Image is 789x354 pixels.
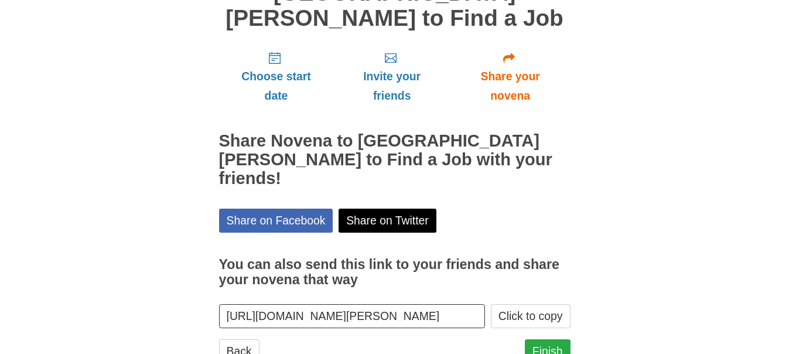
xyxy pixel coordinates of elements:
[333,42,450,112] a: Invite your friends
[339,209,436,233] a: Share on Twitter
[219,257,571,287] h3: You can also send this link to your friends and share your novena that way
[345,67,438,105] span: Invite your friends
[450,42,571,112] a: Share your novena
[491,304,571,328] button: Click to copy
[219,209,333,233] a: Share on Facebook
[231,67,322,105] span: Choose start date
[219,42,334,112] a: Choose start date
[219,132,571,188] h2: Share Novena to [GEOGRAPHIC_DATA][PERSON_NAME] to Find a Job with your friends!
[462,67,559,105] span: Share your novena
